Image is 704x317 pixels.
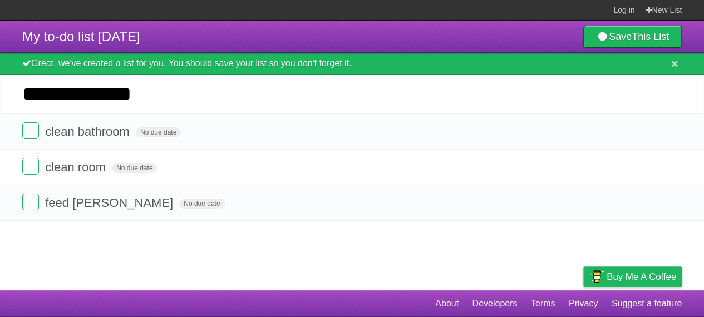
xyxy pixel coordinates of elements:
[112,163,157,173] span: No due date
[22,194,39,210] label: Done
[589,267,604,286] img: Buy me a coffee
[583,26,682,48] a: SaveThis List
[179,199,224,209] span: No due date
[45,196,176,210] span: feed [PERSON_NAME]
[45,125,132,138] span: clean bathroom
[22,158,39,175] label: Done
[607,267,676,286] span: Buy me a coffee
[531,293,555,314] a: Terms
[612,293,682,314] a: Suggest a feature
[22,122,39,139] label: Done
[583,266,682,287] a: Buy me a coffee
[22,29,140,44] span: My to-do list [DATE]
[45,160,109,174] span: clean room
[569,293,598,314] a: Privacy
[632,31,669,42] b: This List
[435,293,459,314] a: About
[472,293,517,314] a: Developers
[136,127,181,137] span: No due date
